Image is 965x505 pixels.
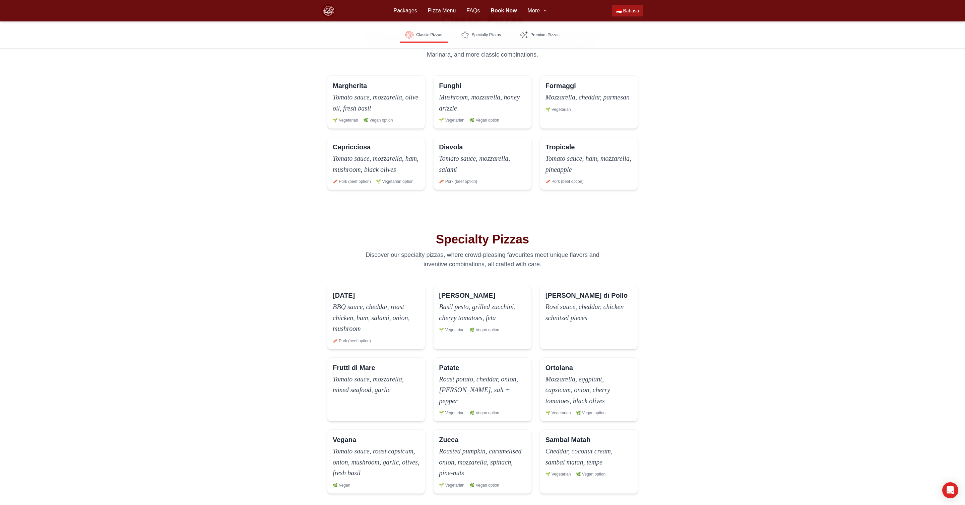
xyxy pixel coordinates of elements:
span: More [528,7,540,15]
p: Discover our specialty pizzas, where crowd-pleasing favourites meet unique flavors and inventive ... [354,250,611,269]
h3: Diavola [439,142,463,152]
span: 🥓 Pork (beef option) [545,179,584,184]
span: Classic Pizzas [416,32,442,38]
button: More [528,7,548,15]
div: Capricciosa Pizza (also known as The Lot, Supreme) - Bali Pizza Party [327,137,425,190]
span: 🌿 Vegan option [469,118,499,123]
span: 🌱 Vegetarian [439,410,464,416]
h3: [DATE] [333,291,355,300]
span: 🌿 Vegan option [576,472,605,477]
h3: Patate [439,363,459,372]
div: Carnevale Pizza (also known as BBQ Meatlover) - Bali Pizza Party [327,285,425,349]
div: Patate Pizza (also known as Potato and Rosemary, Carb Lover's, Comfort Pizza) - Bali Pizza Party [433,357,531,422]
p: Rosé sauce, cheddar, chicken schnitzel pieces [545,301,632,323]
p: Tomato sauce, roast capsicum, onion, mushroom, garlic, olives, fresh basil [333,446,420,479]
span: 🌱 Vegetarian option [376,179,413,184]
span: 🌱 Vegetarian [545,107,571,112]
p: Tomato sauce, ham, mozzarella, pineapple [545,153,632,175]
span: 🥓 Pork (beef option) [333,338,371,344]
h3: [PERSON_NAME] di Pollo [545,291,628,300]
span: 🌿 Vegan option [469,327,499,333]
span: 🌱 Vegetarian [545,472,571,477]
div: Tropicale Pizza (also known as Hawaiian, Tropical) - Bali Pizza Party [540,137,638,190]
img: Specialty Pizzas [461,31,469,39]
p: Roasted pumpkin, caramelised onion, mozzarella, spinach, pine-nuts [439,446,526,479]
a: Book Now [491,7,517,15]
a: Classic Pizzas [400,27,447,43]
div: Diavola Pizza (also known as Salami, Pepperoni) - Bali Pizza Party [433,137,531,190]
div: Ortolana Pizza (also known as Veggie, Garden, Roasted Veg) - Bali Pizza Party [540,357,638,422]
div: Sambal Matah Pizza - Bali Pizza Party [540,429,638,494]
h3: Margherita [333,81,367,90]
span: 🌱 Vegetarian [439,483,464,488]
h3: Capricciosa [333,142,371,152]
span: 🌱 Vegetarian [439,118,464,123]
div: Funghi Pizza (also known as Mushroom, Sweet Mushroom) - Bali Pizza Party [433,75,531,129]
p: Mushroom, mozzarella, honey drizzle [439,92,526,114]
h3: [PERSON_NAME] [439,291,495,300]
span: 🥓 Pork (beef option) [333,179,371,184]
h3: Funghi [439,81,461,90]
p: Mozzarella, cheddar, parmesan [545,92,632,103]
h3: Vegana [333,435,356,444]
div: Frutti di Mare Pizza (also known as Seafood Pizza) - Bali Pizza Party [327,357,425,422]
a: FAQs [466,7,480,15]
div: Rosata di Pollo Pizza (also known as Rosé Chicken) - Bali Pizza Party [540,285,638,349]
a: Premium Pizzas [514,27,565,43]
img: Premium Pizzas [520,31,528,39]
span: 🌱 Vegetarian [439,327,464,333]
h3: Ortolana [545,363,573,372]
p: Tomato sauce, mozzarella, olive oil, fresh basil [333,92,420,114]
div: Open Intercom Messenger [942,482,958,498]
a: Specialty Pizzas [456,27,506,43]
p: Tomato sauce, mozzarella, ham, mushroom, black olives [333,153,420,175]
span: Bahasa [623,7,639,14]
div: Formaggi Pizza (also known as Cheese) - Bali Pizza Party [540,75,638,129]
a: Pizza Menu [428,7,456,15]
div: Vegana Pizza (also known as Vegan) - Bali Pizza Party [327,429,425,494]
span: Premium Pizzas [530,32,560,38]
p: Cheddar, coconut cream, sambal matah, tempe [545,446,632,467]
h2: Specialty Pizzas [327,233,638,246]
span: 🌱 Vegetarian [545,410,571,416]
span: 🥓 Pork (beef option) [439,179,477,184]
span: 🌿 Vegan option [469,410,499,416]
h3: Tropicale [545,142,575,152]
span: Specialty Pizzas [472,32,501,38]
span: 🌿 Vegan [333,483,350,488]
div: Margherita Pizza (also known as Napoli, Plain, Classic) - Bali Pizza Party [327,75,425,129]
img: Classic Pizzas [405,31,413,39]
h3: Sambal Matah [545,435,590,444]
p: Roast potato, cheddar, onion, [PERSON_NAME], salt + pepper [439,374,526,407]
p: Tomato sauce, mozzarella, mixed seafood, garlic [333,374,420,395]
img: Bali Pizza Party Logo [322,4,335,17]
h3: Zucca [439,435,458,444]
span: 🌿 Vegan option [363,118,393,123]
span: 🌱 Vegetarian [333,118,358,123]
a: Beralih ke Bahasa Indonesia [612,5,643,16]
div: Genovese Pizza (also known as Pesto, Green Machine, Basil Lover's) - Bali Pizza Party [433,285,531,349]
span: 🌿 Vegan option [576,410,605,416]
h3: Formaggi [545,81,576,90]
p: BBQ sauce, cheddar, roast chicken, ham, salami, onion, mushroom [333,301,420,334]
p: Mozzarella, eggplant, capsicum, onion, cherry tomatoes, black olives [545,374,632,407]
h3: Frutti di Mare [333,363,375,372]
span: 🌿 Vegan option [469,483,499,488]
div: Zucca Pizza (also known as Pumpkin, Spinach & Pumpkin, Autumn Special) - Bali Pizza Party [433,429,531,494]
a: Packages [393,7,417,15]
p: Basil pesto, grilled zucchini, cherry tomatoes, feta [439,301,526,323]
p: Tomato sauce, mozzarella, salami [439,153,526,175]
